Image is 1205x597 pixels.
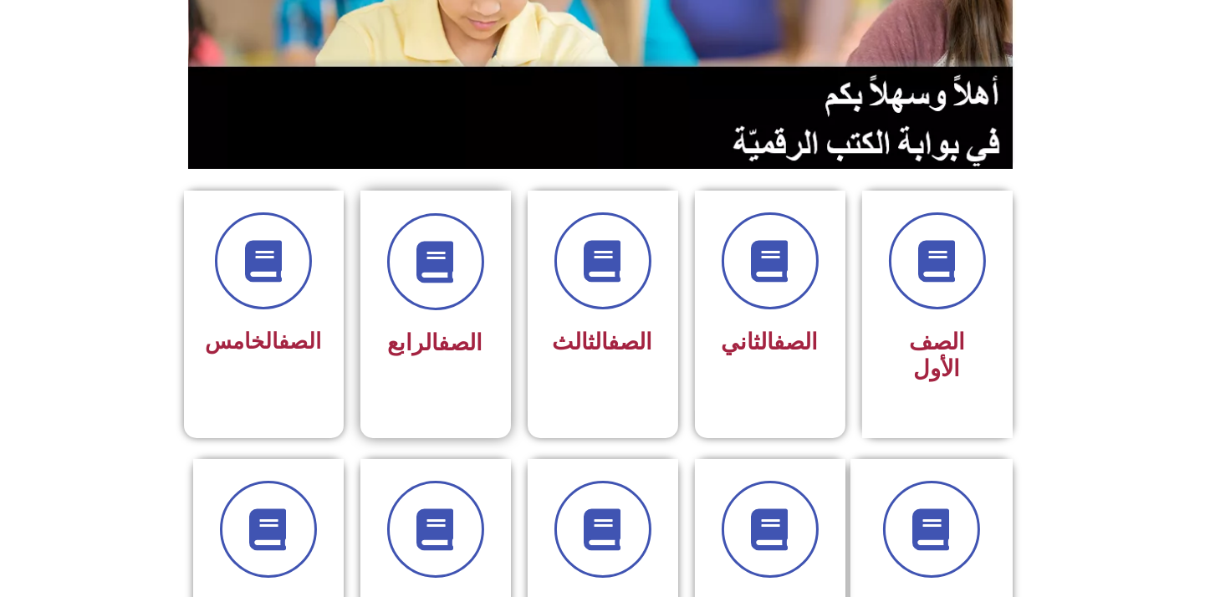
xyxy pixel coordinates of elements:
[609,329,653,355] a: الصف
[553,329,653,355] span: الثالث
[774,329,819,355] a: الصف
[279,329,322,354] a: الصف
[439,329,483,356] a: الصف
[909,329,965,382] span: الصف الأول
[722,329,819,355] span: الثاني
[388,329,483,356] span: الرابع
[206,329,322,354] span: الخامس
